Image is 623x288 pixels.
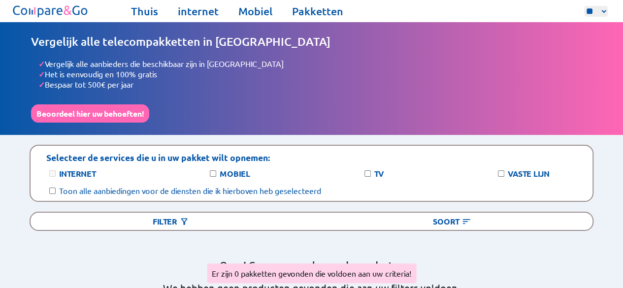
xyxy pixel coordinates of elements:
font: Mobiel [220,168,250,179]
button: Beoordeel hier uw behoeften! [31,104,149,123]
img: Knop om het sorteermenu te openen [461,217,471,226]
font: ✓ [38,69,45,79]
font: Het is eenvoudig en 100% gratis [45,69,157,79]
font: Vaste lijn [508,168,550,179]
font: TV [374,168,384,179]
a: Thuis [131,4,158,18]
img: Knop om het filtermenu te openen [179,217,189,226]
a: Pakketten [292,4,343,18]
font: Vergelijk alle aanbieders die beschikbaar zijn in [GEOGRAPHIC_DATA] [45,59,284,68]
font: Selecteer de services die u in uw pakket wilt opnemen: [46,152,270,163]
font: Filter [153,216,177,226]
font: ✓ [38,79,45,90]
font: Toon alle aanbiedingen voor de diensten die ik hierboven heb geselecteerd [59,186,321,195]
font: Beoordeel hier uw behoeften! [36,108,144,119]
img: Logo van Compare&Go [11,2,90,20]
font: Bespaar tot 500€ per jaar [45,79,133,89]
a: Mobiel [238,4,272,18]
font: Vergelijk alle telecompakketten in [GEOGRAPHIC_DATA] [31,34,330,48]
font: internet [59,168,96,179]
font: Soort [433,216,459,226]
font: Er zijn 0 pakketten gevonden die voldoen aan uw criteria! [212,268,411,278]
a: internet [178,4,219,18]
font: Oeps! Geen overeenkomende producten [220,258,404,271]
font: ✓ [38,59,45,69]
